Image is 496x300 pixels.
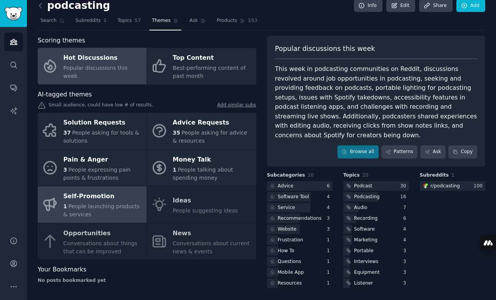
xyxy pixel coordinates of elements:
[381,145,418,158] a: Patterns
[217,17,237,24] span: Products
[267,192,333,202] a: Software Tool4
[217,102,256,110] a: Add similar subs
[278,280,302,287] div: Resources
[267,214,333,223] a: Recommendations3
[248,17,258,24] span: 153
[73,15,109,30] a: Subreddits1
[267,172,305,179] span: Subcategories
[63,203,140,217] span: People launching products & services
[38,48,147,84] a: Hot DiscussionsPopular discussions this week
[327,194,332,201] div: 4
[327,248,332,254] div: 1
[115,15,144,30] a: Topics57
[420,172,449,179] span: Subreddits
[147,48,256,84] a: Top ContentBest-performing content of past month
[173,52,252,64] div: Top Content
[38,15,67,30] a: Search
[403,237,409,244] div: 4
[63,167,131,181] span: People expressing pain points & frustrations
[135,17,141,24] span: 57
[38,277,256,284] div: No posts bookmarked yet
[63,117,143,129] div: Solution Requests
[38,150,147,186] a: Pain & Anger3People expressing pain points & frustrations
[337,145,379,158] a: Browse all
[354,226,375,233] div: Software
[187,15,209,30] a: Ask
[354,215,377,222] div: Recording
[267,181,333,191] a: Advice6
[327,269,332,276] div: 1
[343,278,409,288] a: Listener3
[5,7,22,20] img: GummySearch logo
[75,17,101,24] span: Subreddits
[173,117,252,129] div: Advice Requests
[327,280,332,287] div: 1
[267,235,333,245] a: Frustration1
[420,145,446,158] a: Ask
[354,204,367,211] div: Audio
[173,153,252,166] div: Money Talk
[278,215,322,222] div: Recommendations
[63,153,143,166] div: Pain & Anger
[278,194,309,201] div: Software Tool
[267,203,333,212] a: Service4
[354,258,378,265] div: Interviews
[431,183,460,190] div: r/ podcasting
[152,17,171,24] span: Themes
[63,130,139,144] span: People asking for tools & solutions
[278,237,303,244] div: Frustration
[327,237,332,244] div: 1
[343,214,409,223] a: Recording6
[354,248,374,254] div: Portable
[147,113,256,149] a: Advice Requests35People asking for advice & resources
[343,172,360,179] span: Topics
[63,52,143,64] div: Hot Discussions
[275,44,375,54] span: Popular discussions this week
[423,183,428,189] img: podcasting
[343,235,409,245] a: Marketing4
[38,113,147,149] a: Solution Requests37People asking for tools & solutions
[278,226,297,233] div: Website
[448,145,477,158] button: Copy
[362,172,369,178] span: 10
[327,226,332,233] div: 3
[327,258,332,265] div: 1
[403,269,409,276] div: 3
[327,204,332,211] div: 4
[278,258,301,265] div: Questions
[267,278,333,288] a: Resources1
[147,150,256,186] a: Money Talk1People talking about spending money
[278,248,295,254] div: How To
[327,183,332,190] div: 6
[38,102,256,110] div: Small audience, could have low # of results.
[308,172,314,178] span: 10
[403,280,409,287] div: 3
[63,167,67,173] span: 3
[354,280,373,287] div: Listener
[38,90,92,99] span: AI-tagged themes
[343,181,409,191] a: Podcast30
[278,269,304,276] div: Mobile App
[173,130,247,144] span: People asking for advice & resources
[38,36,85,46] span: Scoring themes
[63,203,67,209] span: 1
[173,167,177,173] span: 1
[173,167,233,181] span: People talking about spending money
[117,17,132,24] span: Topics
[189,17,198,24] span: Ask
[63,130,71,136] span: 37
[343,246,409,256] a: Portable3
[343,203,409,212] a: Audio7
[403,204,409,211] div: 7
[474,183,485,190] div: 100
[267,246,333,256] a: How To1
[403,248,409,254] div: 3
[63,65,128,79] span: Popular discussions this week
[38,186,147,223] a: Self-Promotion1People launching products & services
[343,268,409,277] a: Equipment3
[267,268,333,277] a: Mobile App1
[343,257,409,266] a: Interviews3
[400,183,409,190] div: 30
[214,15,260,30] a: Products153
[173,130,180,136] span: 35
